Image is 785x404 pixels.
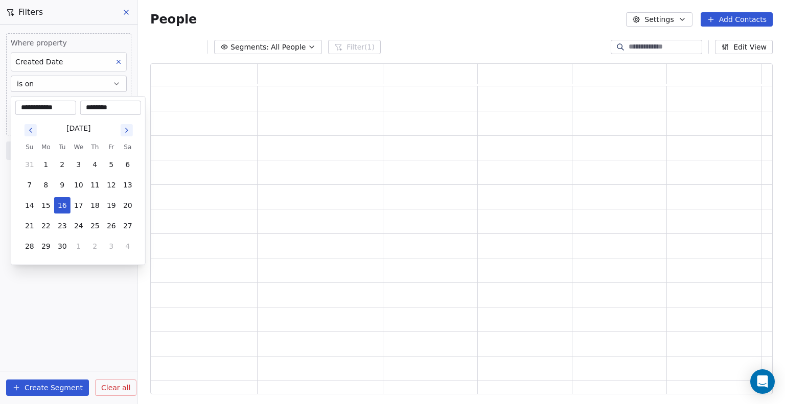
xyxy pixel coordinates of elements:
button: 20 [120,197,136,213]
button: 13 [120,177,136,193]
button: 29 [38,238,54,254]
button: 11 [87,177,103,193]
button: 10 [71,177,87,193]
th: Friday [103,142,120,152]
th: Thursday [87,142,103,152]
button: 2 [54,156,71,173]
th: Monday [38,142,54,152]
button: 3 [71,156,87,173]
button: 31 [21,156,38,173]
button: 4 [120,238,136,254]
button: Go to previous month [24,123,38,137]
button: 1 [38,156,54,173]
button: 7 [21,177,38,193]
button: 23 [54,218,71,234]
button: 25 [87,218,103,234]
button: 21 [21,218,38,234]
button: 26 [103,218,120,234]
button: 22 [38,218,54,234]
button: 5 [103,156,120,173]
button: 24 [71,218,87,234]
button: 14 [21,197,38,213]
button: Go to next month [120,123,134,137]
button: 16 [54,197,71,213]
button: 19 [103,197,120,213]
div: [DATE] [66,123,90,134]
button: 12 [103,177,120,193]
button: 17 [71,197,87,213]
button: 27 [120,218,136,234]
button: 9 [54,177,71,193]
button: 1 [71,238,87,254]
button: 30 [54,238,71,254]
th: Sunday [21,142,38,152]
button: 3 [103,238,120,254]
button: 4 [87,156,103,173]
button: 15 [38,197,54,213]
button: 28 [21,238,38,254]
button: 8 [38,177,54,193]
th: Tuesday [54,142,71,152]
button: 6 [120,156,136,173]
button: 18 [87,197,103,213]
th: Wednesday [71,142,87,152]
button: 2 [87,238,103,254]
th: Saturday [120,142,136,152]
